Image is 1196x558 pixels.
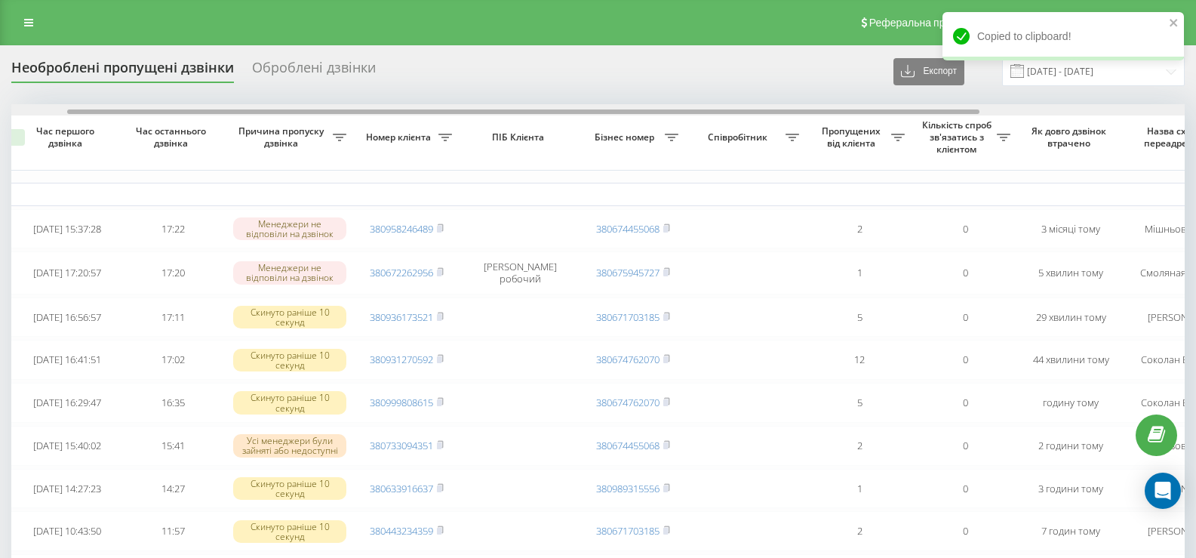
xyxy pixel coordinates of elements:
div: Скинуто раніше 10 секунд [233,306,346,328]
a: 380674762070 [596,396,659,409]
td: 0 [912,469,1018,509]
button: Експорт [893,58,964,85]
span: Номер клієнта [361,131,438,143]
a: 380733094351 [370,439,433,452]
td: 3 місяці тому [1018,209,1124,249]
a: 380674762070 [596,353,659,366]
div: Copied to clipboard! [942,12,1184,60]
div: Open Intercom Messenger [1145,473,1181,509]
td: 17:22 [120,209,226,249]
td: [DATE] 16:56:57 [14,297,120,338]
td: 2 [807,426,912,466]
a: 380633916637 [370,482,433,495]
div: Менеджери не відповіли на дзвінок [233,261,346,284]
div: Необроблені пропущені дзвінки [11,60,234,83]
td: 0 [912,426,1018,466]
td: 5 хвилин тому [1018,251,1124,294]
div: Скинуто раніше 10 секунд [233,391,346,414]
td: 5 [807,383,912,423]
div: Скинуто раніше 10 секунд [233,349,346,371]
td: 16:35 [120,383,226,423]
td: [DATE] 10:43:50 [14,511,120,551]
td: 17:20 [120,251,226,294]
a: 380936173521 [370,310,433,324]
td: 1 [807,469,912,509]
a: 380671703185 [596,524,659,538]
span: Пропущених від клієнта [814,125,891,149]
a: 380999808615 [370,396,433,409]
td: 5 [807,297,912,338]
span: Реферальна програма [869,17,980,29]
td: 0 [912,383,1018,423]
span: ПІБ Клієнта [472,131,567,143]
td: 3 години тому [1018,469,1124,509]
a: 380989315556 [596,482,659,495]
span: Час останнього дзвінка [132,125,214,149]
a: 380931270592 [370,353,433,366]
td: 17:11 [120,297,226,338]
span: Кількість спроб зв'язатись з клієнтом [920,119,997,155]
td: 15:41 [120,426,226,466]
td: [PERSON_NAME] робочий [460,251,580,294]
td: годину тому [1018,383,1124,423]
td: [DATE] 14:27:23 [14,469,120,509]
span: Час першого дзвінка [26,125,108,149]
td: [DATE] 16:41:51 [14,340,120,380]
td: 2 [807,209,912,249]
td: [DATE] 17:20:57 [14,251,120,294]
td: 29 хвилин тому [1018,297,1124,338]
a: 380958246489 [370,222,433,236]
div: Менеджери не відповіли на дзвінок [233,217,346,240]
td: 2 [807,511,912,551]
div: Скинуто раніше 10 секунд [233,477,346,500]
span: Як довго дзвінок втрачено [1030,125,1111,149]
span: Причина пропуску дзвінка [233,125,333,149]
div: Усі менеджери були зайняті або недоступні [233,434,346,457]
td: 0 [912,297,1018,338]
span: Співробітник [693,131,786,143]
td: 0 [912,511,1018,551]
td: [DATE] 15:37:28 [14,209,120,249]
td: 0 [912,340,1018,380]
td: 0 [912,209,1018,249]
a: 380675945727 [596,266,659,279]
td: 1 [807,251,912,294]
td: 2 години тому [1018,426,1124,466]
td: [DATE] 16:29:47 [14,383,120,423]
div: Скинуто раніше 10 секунд [233,520,346,543]
td: 17:02 [120,340,226,380]
td: 12 [807,340,912,380]
a: 380443234359 [370,524,433,538]
a: 380671703185 [596,310,659,324]
td: [DATE] 15:40:02 [14,426,120,466]
td: 11:57 [120,511,226,551]
a: 380672262956 [370,266,433,279]
td: 7 годин тому [1018,511,1124,551]
span: Бізнес номер [588,131,665,143]
a: 380674455068 [596,222,659,236]
button: close [1169,17,1179,31]
td: 44 хвилини тому [1018,340,1124,380]
div: Оброблені дзвінки [252,60,376,83]
a: 380674455068 [596,439,659,452]
td: 0 [912,251,1018,294]
td: 14:27 [120,469,226,509]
